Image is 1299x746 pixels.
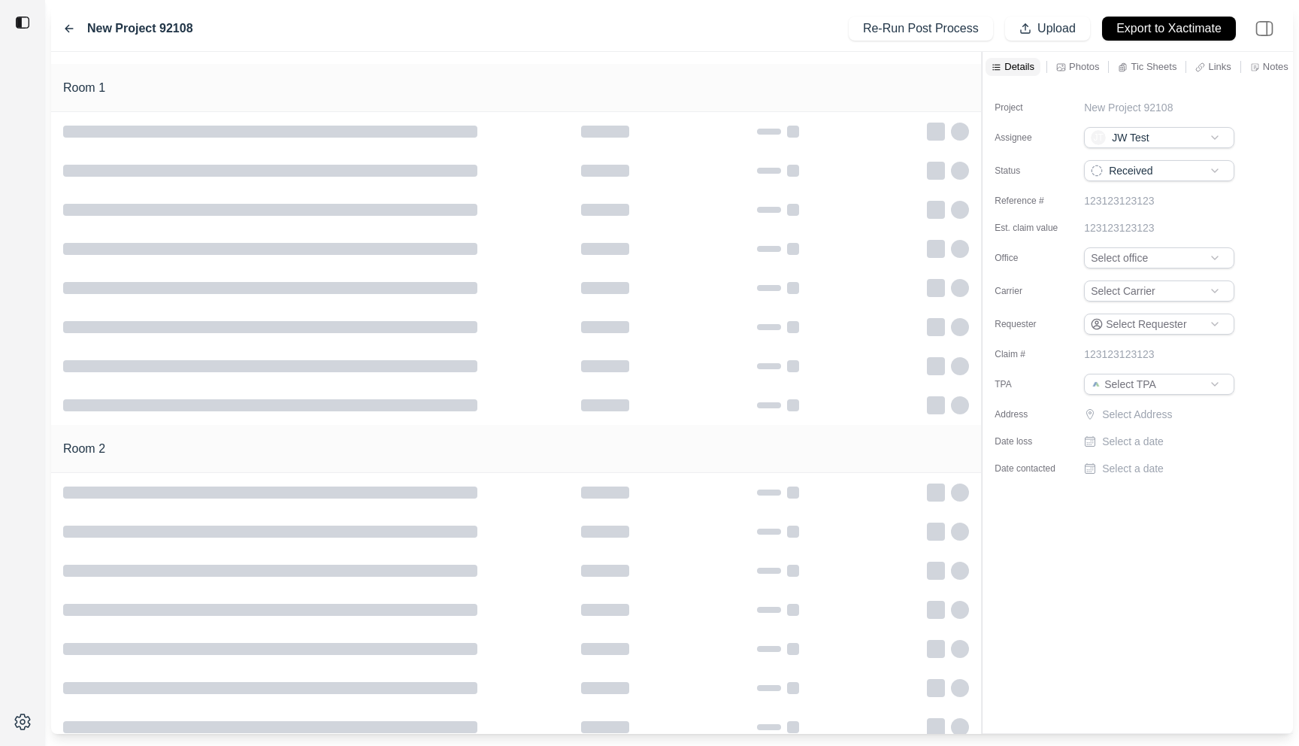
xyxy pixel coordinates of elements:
button: Re-Run Post Process [849,17,993,41]
p: 123123123123 [1084,193,1154,208]
label: Est. claim value [995,222,1070,234]
h1: Room 2 [63,440,105,458]
p: Links [1208,60,1231,73]
label: TPA [995,378,1070,390]
label: Claim # [995,348,1070,360]
img: right-panel.svg [1248,12,1281,45]
p: 123123123123 [1084,220,1154,235]
label: Requester [995,318,1070,330]
label: New Project 92108 [87,20,193,38]
p: Photos [1069,60,1099,73]
label: Date contacted [995,462,1070,475]
label: Project [995,102,1070,114]
p: Notes [1263,60,1288,73]
p: Export to Xactimate [1116,20,1222,38]
label: Reference # [995,195,1070,207]
p: Upload [1037,20,1076,38]
p: Select a date [1102,461,1164,476]
img: toggle sidebar [15,15,30,30]
label: Office [995,252,1070,264]
button: Upload [1005,17,1090,41]
p: Select a date [1102,434,1164,449]
label: Address [995,408,1070,420]
label: Assignee [995,132,1070,144]
p: 123123123123 [1084,347,1154,362]
label: Status [995,165,1070,177]
p: Details [1004,60,1034,73]
label: Carrier [995,285,1070,297]
button: Export to Xactimate [1102,17,1236,41]
label: Date loss [995,435,1070,447]
p: Re-Run Post Process [863,20,979,38]
p: Select Address [1102,407,1237,422]
h1: Room 1 [63,79,105,97]
p: Tic Sheets [1131,60,1176,73]
p: New Project 92108 [1084,100,1173,115]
